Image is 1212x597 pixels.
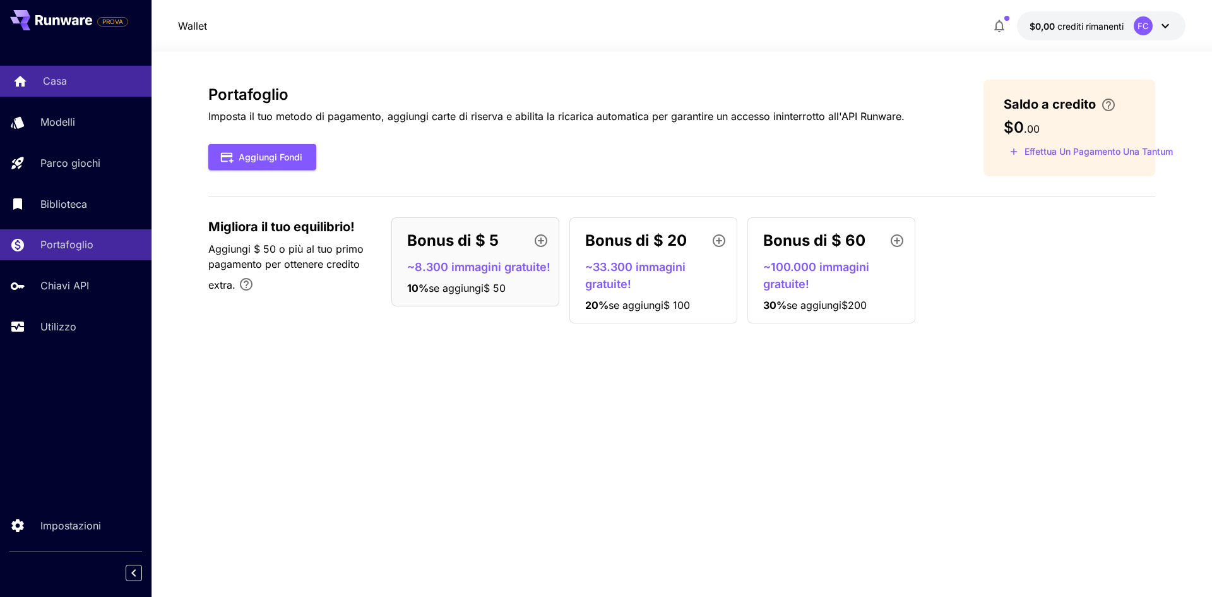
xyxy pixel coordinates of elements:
[1004,97,1096,112] font: Saldo a credito
[182,204,258,213] p: Background Removal
[585,231,687,250] font: Bonus di $ 20
[208,219,355,234] font: Migliora il tuo equilibrio!
[182,227,235,236] p: Image Upscale
[1057,21,1124,32] font: crediti rimanenti
[1030,21,1055,32] font: $0,00
[763,299,776,311] font: 30
[598,299,609,311] font: %
[419,282,429,294] font: %
[407,282,419,294] font: 10
[841,299,867,311] font: $200
[1096,97,1121,112] button: Inserisci i dati della tua carta e scegli un importo di ricarica automatica per evitare interruzi...
[126,565,142,581] button: Comprimi la barra laterale
[40,157,100,169] font: Parco giochi
[1017,11,1185,40] button: $0,00FC
[787,299,841,311] font: se aggiungi
[1004,142,1179,161] button: Effettua un pagamento una tantum e non ricorrente
[182,158,239,167] p: Image Inference
[208,243,364,291] font: Aggiungi $ 50 o più al tuo primo pagamento per ottenere credito extra.
[609,299,663,311] font: se aggiungi
[1138,21,1149,31] font: FC
[763,231,865,250] font: Bonus di $ 60
[178,18,207,33] nav: briciole di pane
[208,110,905,123] font: Imposta il tuo metodo di pagamento, aggiungi carte di riserva e abilita la ricarica automatica pe...
[208,144,316,170] button: Aggiungi fondi
[208,85,288,104] font: Portafoglio
[102,18,123,25] font: PROVA
[182,273,225,282] p: PhotoMaker
[484,282,506,294] font: $ 50
[40,519,101,532] font: Impostazioni
[40,279,89,292] font: Chiavi API
[663,299,690,311] font: $ 100
[182,181,238,190] p: Video Inference
[97,14,128,29] span: Aggiungi la tua carta di pagamento per abilitare tutte le funzionalità della piattaforma.
[1025,146,1173,157] font: Effettua un pagamento una tantum
[776,299,787,311] font: %
[182,250,263,259] p: ControlNet Preprocess
[429,282,484,294] font: se aggiungi
[1024,123,1027,135] font: .
[40,116,75,128] font: Modelli
[1030,20,1124,33] div: $0,00
[407,260,550,274] font: ~8.300 immagini gratuite!
[585,260,686,291] font: ~33.300 immagini gratuite!
[40,238,93,251] font: Portafoglio
[40,320,76,333] font: Utilizzo
[40,198,87,210] font: Biblioteca
[763,260,869,291] font: ~100.000 immagini gratuite!
[43,75,67,87] font: Casa
[1027,123,1040,135] font: 00
[585,299,598,311] font: 20
[178,18,207,33] a: Wallet
[407,231,499,250] font: Bonus di $ 5
[135,562,151,584] div: Comprimi la barra laterale
[1004,118,1024,136] font: $0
